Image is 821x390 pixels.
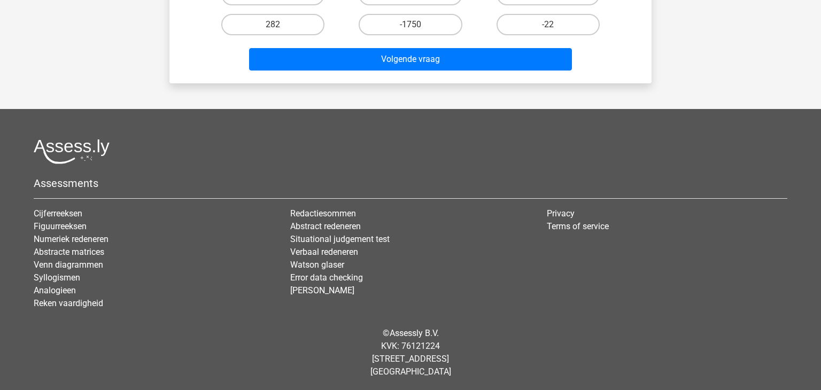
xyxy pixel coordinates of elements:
a: Numeriek redeneren [34,234,109,244]
img: Assessly logo [34,139,110,164]
a: Terms of service [547,221,609,231]
label: -22 [497,14,600,35]
a: Redactiesommen [290,208,356,219]
a: [PERSON_NAME] [290,285,354,295]
button: Volgende vraag [249,48,572,71]
a: Assessly B.V. [390,328,439,338]
a: Privacy [547,208,575,219]
a: Syllogismen [34,272,80,283]
div: © KVK: 76121224 [STREET_ADDRESS] [GEOGRAPHIC_DATA] [26,318,795,387]
a: Reken vaardigheid [34,298,103,308]
a: Situational judgement test [290,234,390,244]
a: Abstract redeneren [290,221,361,231]
a: Figuurreeksen [34,221,87,231]
a: Analogieen [34,285,76,295]
a: Watson glaser [290,260,344,270]
a: Error data checking [290,272,363,283]
label: 282 [221,14,324,35]
a: Cijferreeksen [34,208,82,219]
label: -1750 [359,14,462,35]
a: Abstracte matrices [34,247,104,257]
h5: Assessments [34,177,787,190]
a: Verbaal redeneren [290,247,358,257]
a: Venn diagrammen [34,260,103,270]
